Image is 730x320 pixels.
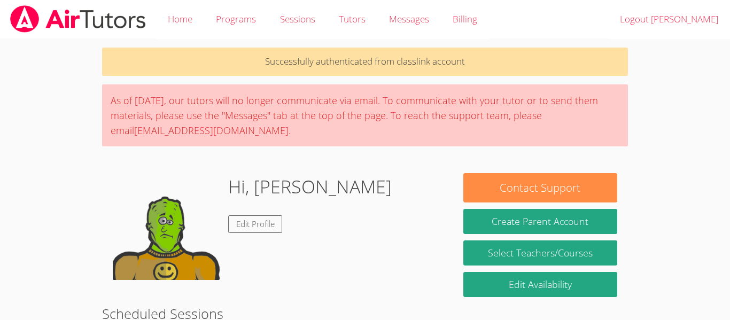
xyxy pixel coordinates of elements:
[228,215,283,233] a: Edit Profile
[113,173,220,280] img: default.png
[463,173,617,202] button: Contact Support
[228,173,392,200] h1: Hi, [PERSON_NAME]
[389,13,429,25] span: Messages
[463,272,617,297] a: Edit Availability
[102,48,628,76] p: Successfully authenticated from classlink account
[463,240,617,266] a: Select Teachers/Courses
[9,5,147,33] img: airtutors_banner-c4298cdbf04f3fff15de1276eac7730deb9818008684d7c2e4769d2f7ddbe033.png
[102,84,628,146] div: As of [DATE], our tutors will no longer communicate via email. To communicate with your tutor or ...
[463,209,617,234] button: Create Parent Account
